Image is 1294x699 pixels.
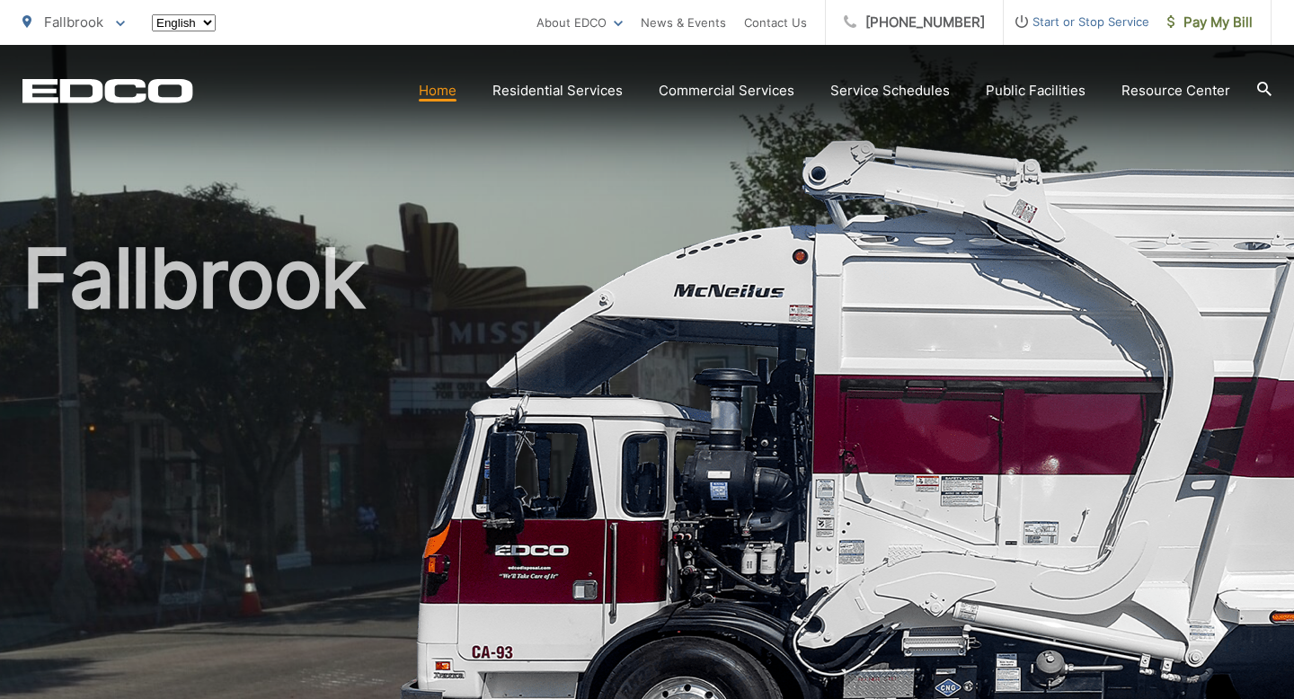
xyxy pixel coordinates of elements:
a: Commercial Services [659,80,794,102]
a: Resource Center [1121,80,1230,102]
a: About EDCO [536,12,623,33]
a: Service Schedules [830,80,950,102]
select: Select a language [152,14,216,31]
a: News & Events [641,12,726,33]
a: Public Facilities [986,80,1086,102]
a: Residential Services [492,80,623,102]
a: EDCD logo. Return to the homepage. [22,78,193,103]
a: Home [419,80,456,102]
a: Contact Us [744,12,807,33]
span: Fallbrook [44,13,103,31]
span: Pay My Bill [1167,12,1253,33]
